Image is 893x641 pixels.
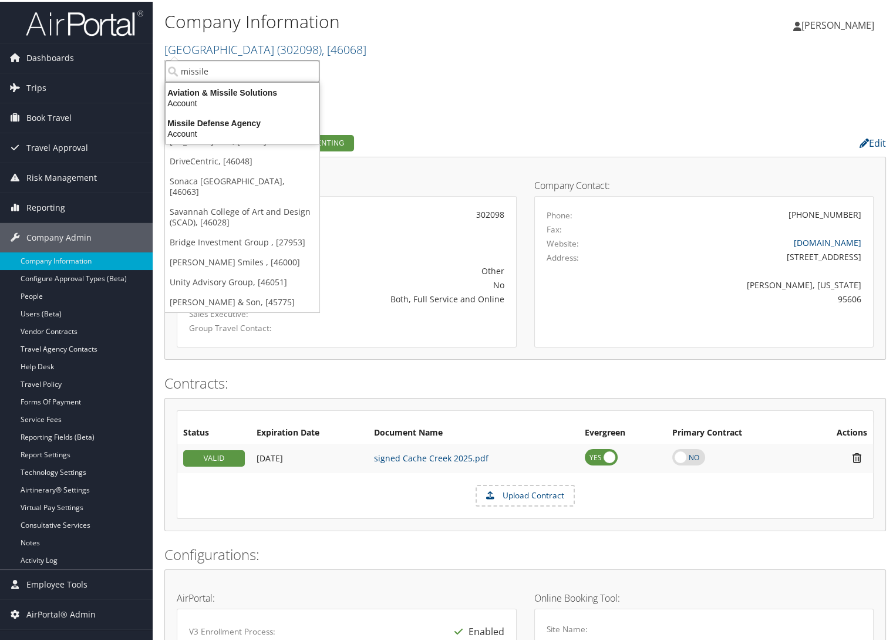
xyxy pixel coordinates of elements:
[165,251,319,271] a: [PERSON_NAME] Smiles , [46000]
[26,42,74,71] span: Dashboards
[164,8,645,32] h1: Company Information
[860,135,886,148] a: Edit
[788,207,861,219] div: [PHONE_NUMBER]
[165,59,319,80] input: Search Accounts
[26,221,92,251] span: Company Admin
[801,17,874,30] span: [PERSON_NAME]
[666,421,803,442] th: Primary Contract
[26,8,143,35] img: airportal-logo.png
[159,96,326,107] div: Account
[165,231,319,251] a: Bridge Investment Group , [27953]
[159,116,326,127] div: Missile Defense Agency
[629,277,861,289] div: [PERSON_NAME], [US_STATE]
[189,624,275,636] label: V3 Enrollment Process:
[547,208,572,220] label: Phone:
[257,451,362,462] div: Add/Edit Date
[159,86,326,96] div: Aviation & Missile Solutions
[534,179,874,188] h4: Company Contact:
[177,421,251,442] th: Status
[793,6,886,41] a: [PERSON_NAME]
[300,263,504,275] div: Other
[165,150,319,170] a: DriveCentric, [46048]
[629,249,861,261] div: [STREET_ADDRESS]
[164,131,639,151] h2: Company Profile:
[300,291,504,303] div: Both, Full Service and Online
[26,598,96,627] span: AirPortal® Admin
[26,131,88,161] span: Travel Approval
[322,40,366,56] span: , [ 46068 ]
[164,372,886,392] h2: Contracts:
[165,200,319,231] a: Savannah College of Art and Design (SCAD), [46028]
[189,306,282,318] label: Sales Executive:
[177,592,517,601] h4: AirPortal:
[847,450,867,463] i: Remove Contract
[26,568,87,598] span: Employee Tools
[547,222,562,234] label: Fax:
[794,235,861,247] a: [DOMAIN_NAME]
[165,271,319,291] a: Unity Advisory Group, [46051]
[477,484,574,504] label: Upload Contract
[277,40,322,56] span: ( 302098 )
[368,421,579,442] th: Document Name
[164,40,366,56] a: [GEOGRAPHIC_DATA]
[165,291,319,311] a: [PERSON_NAME] & Son, [45775]
[189,320,282,332] label: Group Travel Contact:
[579,421,666,442] th: Evergreen
[26,191,65,221] span: Reporting
[300,207,504,219] div: 302098
[177,179,517,188] h4: Account Details:
[159,127,326,137] div: Account
[547,250,579,262] label: Address:
[251,421,368,442] th: Expiration Date
[547,236,579,248] label: Website:
[534,592,874,601] h4: Online Booking Tool:
[629,291,861,303] div: 95606
[300,277,504,289] div: No
[26,72,46,101] span: Trips
[449,619,504,640] div: Enabled
[374,451,488,462] a: signed Cache Creek 2025.pdf
[165,170,319,200] a: Sonaca [GEOGRAPHIC_DATA], [46063]
[257,451,283,462] span: [DATE]
[164,543,886,563] h2: Configurations:
[547,622,588,633] label: Site Name:
[26,102,72,131] span: Book Travel
[803,421,873,442] th: Actions
[183,448,245,465] div: VALID
[26,161,97,191] span: Risk Management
